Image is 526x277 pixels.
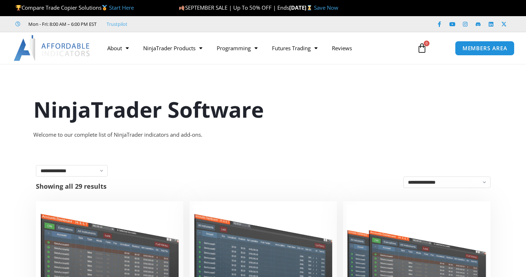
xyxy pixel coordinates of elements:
[462,46,507,51] span: MEMBERS AREA
[14,35,91,61] img: LogoAI
[15,4,134,11] span: Compare Trade Copier Solutions
[36,183,107,189] p: Showing all 29 results
[27,20,97,28] span: Mon - Fri: 8:00 AM – 6:00 PM EST
[307,5,312,10] img: ⌛
[100,40,136,56] a: About
[289,4,314,11] strong: [DATE]
[102,5,107,10] img: 🥇
[179,4,289,11] span: SEPTEMBER SALE | Up To 50% OFF | Ends
[107,20,127,28] a: Trustpilot
[265,40,325,56] a: Futures Trading
[403,177,490,188] select: Shop order
[100,40,410,56] nav: Menu
[424,41,429,46] span: 0
[210,40,265,56] a: Programming
[179,5,184,10] img: 🍂
[136,40,210,56] a: NinjaTrader Products
[406,38,438,58] a: 0
[33,130,493,140] div: Welcome to our complete list of NinjaTrader indicators and add-ons.
[109,4,134,11] a: Start Here
[325,40,359,56] a: Reviews
[33,94,493,125] h1: NinjaTrader Software
[455,41,515,56] a: MEMBERS AREA
[314,4,338,11] a: Save Now
[16,5,21,10] img: 🏆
